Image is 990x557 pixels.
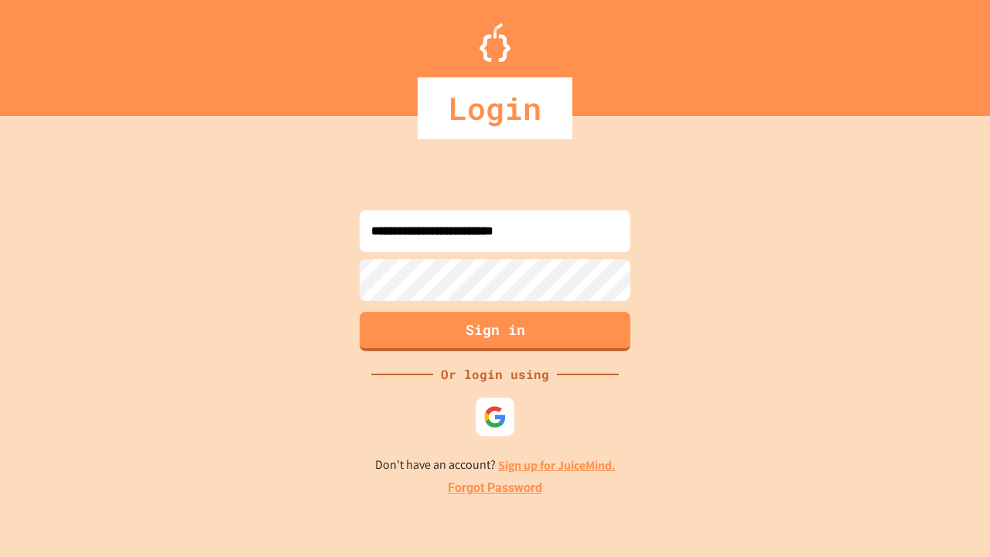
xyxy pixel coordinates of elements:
div: Or login using [433,365,557,384]
a: Forgot Password [448,479,542,497]
img: google-icon.svg [483,405,507,429]
div: Login [418,77,572,139]
button: Sign in [360,312,630,351]
a: Sign up for JuiceMind. [498,457,616,473]
p: Don't have an account? [375,456,616,475]
img: Logo.svg [480,23,510,62]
